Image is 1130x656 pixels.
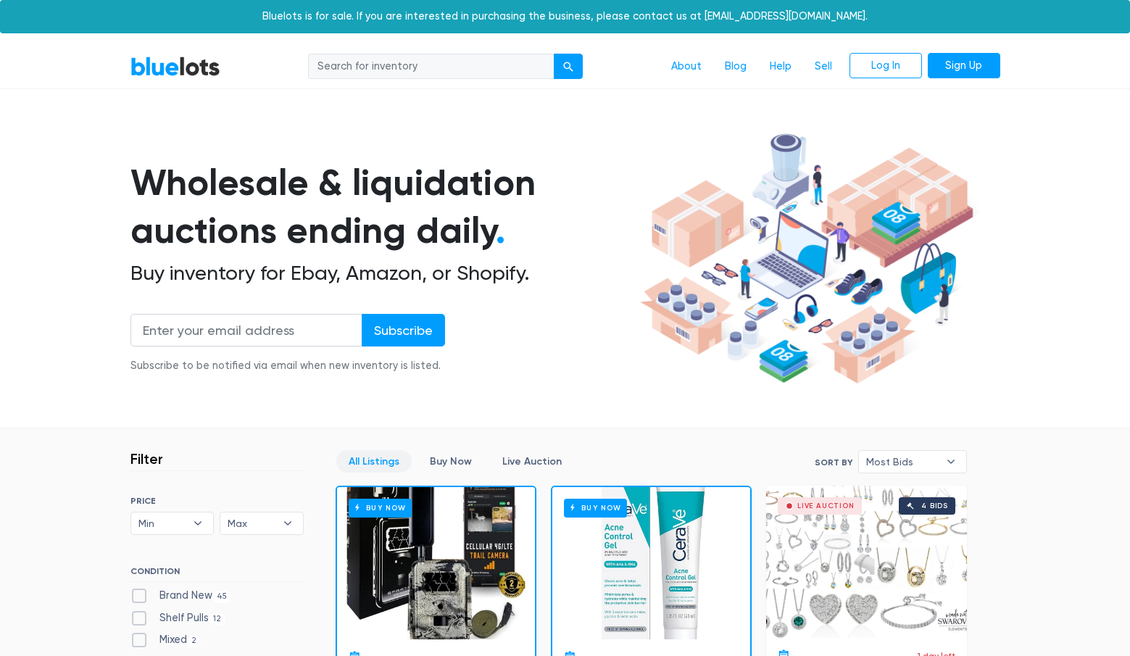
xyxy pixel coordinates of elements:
[928,53,1000,79] a: Sign Up
[766,486,967,638] a: Live Auction 4 bids
[130,610,226,626] label: Shelf Pulls
[138,512,186,534] span: Min
[635,127,979,391] img: hero-ee84e7d0318cb26816c560f6b4441b76977f77a177738b4e94f68c95b2b83dbb.png
[713,53,758,80] a: Blog
[552,487,750,639] a: Buy Now
[758,53,803,80] a: Help
[849,53,922,79] a: Log In
[183,512,213,534] b: ▾
[417,450,484,473] a: Buy Now
[130,159,635,255] h1: Wholesale & liquidation auctions ending daily
[273,512,303,534] b: ▾
[349,499,412,517] h6: Buy Now
[337,487,535,639] a: Buy Now
[130,358,445,374] div: Subscribe to be notified via email when new inventory is listed.
[362,314,445,346] input: Subscribe
[797,502,855,510] div: Live Auction
[130,261,635,286] h2: Buy inventory for Ebay, Amazon, or Shopify.
[209,613,226,625] span: 12
[936,451,966,473] b: ▾
[660,53,713,80] a: About
[187,636,202,647] span: 2
[130,450,163,468] h3: Filter
[308,54,554,80] input: Search for inventory
[815,456,852,469] label: Sort By
[130,314,362,346] input: Enter your email address
[130,588,232,604] label: Brand New
[130,566,304,582] h6: CONDITION
[336,450,412,473] a: All Listings
[564,499,627,517] h6: Buy Now
[228,512,275,534] span: Max
[130,496,304,506] h6: PRICE
[212,591,232,602] span: 45
[130,632,202,648] label: Mixed
[803,53,844,80] a: Sell
[490,450,574,473] a: Live Auction
[921,502,948,510] div: 4 bids
[866,451,939,473] span: Most Bids
[130,56,220,77] a: BlueLots
[496,209,505,252] span: .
